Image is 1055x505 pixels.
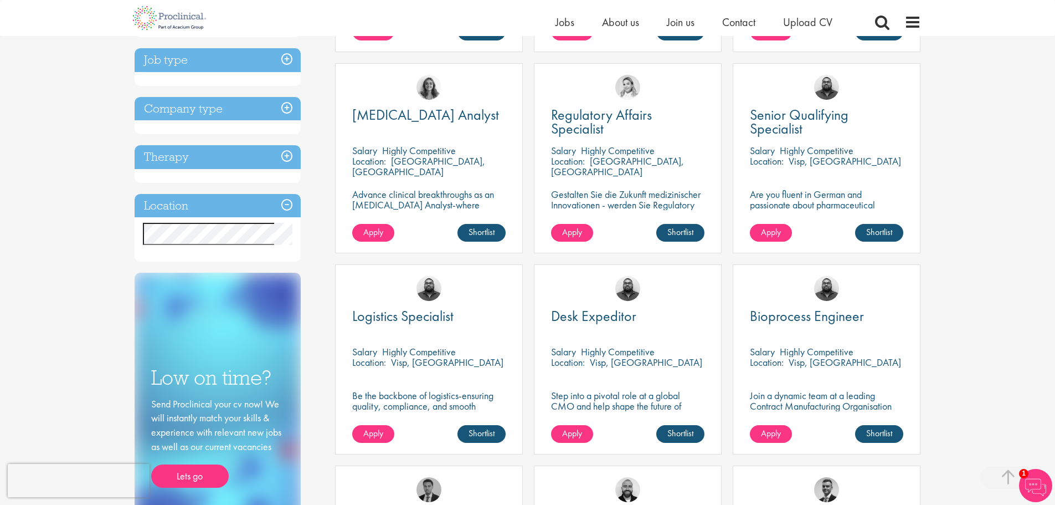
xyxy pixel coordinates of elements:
[750,189,903,252] p: Are you fluent in German and passionate about pharmaceutical compliance? Ready to take the lead i...
[750,144,775,157] span: Salary
[1019,469,1028,478] span: 1
[135,48,301,72] h3: Job type
[8,464,150,497] iframe: reCAPTCHA
[855,224,903,242] a: Shortlist
[722,15,755,29] a: Contact
[562,226,582,238] span: Apply
[352,144,377,157] span: Salary
[750,345,775,358] span: Salary
[750,307,864,325] span: Bioprocess Engineer
[814,276,839,301] img: Ashley Bennett
[363,226,383,238] span: Apply
[363,427,383,439] span: Apply
[555,15,574,29] a: Jobs
[789,356,901,369] p: Visp, [GEOGRAPHIC_DATA]
[352,155,386,167] span: Location:
[551,425,593,443] a: Apply
[352,108,506,122] a: [MEDICAL_DATA] Analyst
[750,425,792,443] a: Apply
[656,224,704,242] a: Shortlist
[382,144,456,157] p: Highly Competitive
[750,390,903,443] p: Join a dynamic team at a leading Contract Manufacturing Organisation (CMO) and contribute to grou...
[750,108,903,136] a: Senior Qualifying Specialist
[416,477,441,502] img: Carl Gbolade
[750,309,903,323] a: Bioprocess Engineer
[581,345,655,358] p: Highly Competitive
[352,155,485,178] p: [GEOGRAPHIC_DATA], [GEOGRAPHIC_DATA]
[352,224,394,242] a: Apply
[551,105,652,138] span: Regulatory Affairs Specialist
[789,155,901,167] p: Visp, [GEOGRAPHIC_DATA]
[151,367,284,389] h3: Low on time?
[750,224,792,242] a: Apply
[551,108,704,136] a: Regulatory Affairs Specialist
[814,75,839,100] img: Ashley Bennett
[352,307,454,325] span: Logistics Specialist
[151,397,284,488] div: Send Proclinical your cv now! We will instantly match your skills & experience with relevant new ...
[855,425,903,443] a: Shortlist
[457,224,506,242] a: Shortlist
[135,145,301,169] h3: Therapy
[416,276,441,301] img: Ashley Bennett
[151,465,229,488] a: Lets go
[551,224,593,242] a: Apply
[750,155,784,167] span: Location:
[551,307,636,325] span: Desk Expeditor
[1019,469,1052,502] img: Chatbot
[551,390,704,422] p: Step into a pivotal role at a global CMO and help shape the future of healthcare.
[590,356,702,369] p: Visp, [GEOGRAPHIC_DATA]
[615,276,640,301] img: Ashley Bennett
[667,15,694,29] a: Join us
[551,189,704,242] p: Gestalten Sie die Zukunft medizinischer Innovationen - werden Sie Regulatory Affairs Specialist u...
[761,427,781,439] span: Apply
[551,144,576,157] span: Salary
[562,427,582,439] span: Apply
[416,75,441,100] img: Jackie Cerchio
[352,425,394,443] a: Apply
[551,309,704,323] a: Desk Expeditor
[352,309,506,323] a: Logistics Specialist
[656,425,704,443] a: Shortlist
[615,75,640,100] img: Tamara Lévai
[382,345,456,358] p: Highly Competitive
[780,345,853,358] p: Highly Competitive
[135,194,301,218] h3: Location
[135,97,301,121] h3: Company type
[551,345,576,358] span: Salary
[783,15,832,29] a: Upload CV
[602,15,639,29] a: About us
[352,189,506,231] p: Advance clinical breakthroughs as an [MEDICAL_DATA] Analyst-where precision meets purpose in ever...
[551,356,585,369] span: Location:
[551,155,684,178] p: [GEOGRAPHIC_DATA], [GEOGRAPHIC_DATA]
[352,105,499,124] span: [MEDICAL_DATA] Analyst
[352,390,506,422] p: Be the backbone of logistics-ensuring quality, compliance, and smooth operations in a dynamic env...
[814,477,839,502] img: Alex Bill
[352,356,386,369] span: Location:
[615,477,640,502] img: Jordan Kiely
[391,356,503,369] p: Visp, [GEOGRAPHIC_DATA]
[780,144,853,157] p: Highly Competitive
[551,155,585,167] span: Location:
[761,226,781,238] span: Apply
[352,345,377,358] span: Salary
[750,356,784,369] span: Location:
[581,144,655,157] p: Highly Competitive
[750,105,848,138] span: Senior Qualifying Specialist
